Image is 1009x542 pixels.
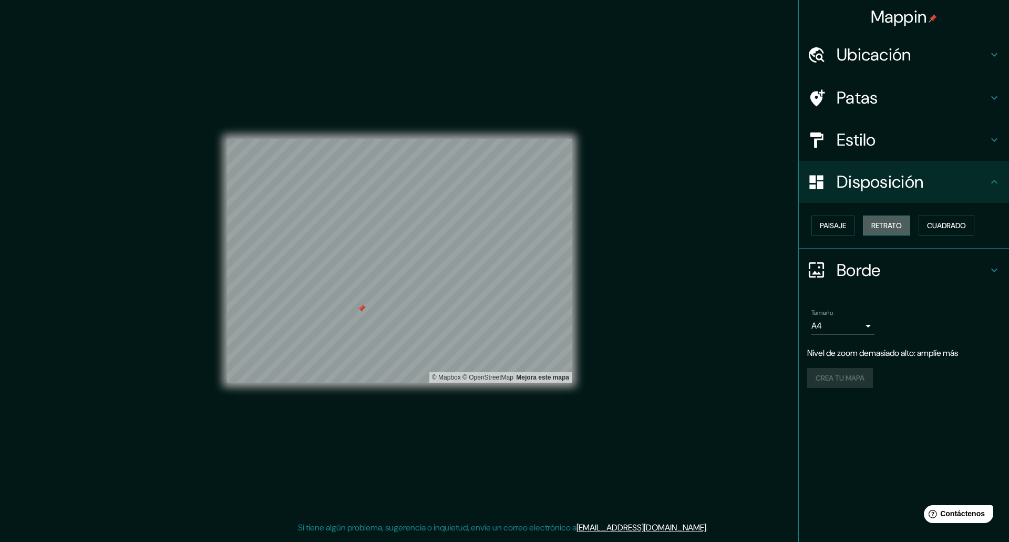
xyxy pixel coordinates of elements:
div: Borde [799,249,1009,291]
a: Mapbox [432,374,461,381]
button: Cuadrado [919,216,974,236]
font: Mappin [871,6,927,28]
font: © OpenStreetMap [462,374,513,381]
font: . [706,522,708,533]
font: Disposición [837,171,923,193]
div: Disposición [799,161,1009,203]
font: . [708,521,709,533]
img: pin-icon.png [929,14,937,23]
a: Map feedback [516,374,569,381]
font: Retrato [871,221,902,230]
font: Tamaño [811,309,833,317]
font: © Mapbox [432,374,461,381]
div: Ubicación [799,34,1009,76]
font: Borde [837,259,881,281]
font: Ubicación [837,44,911,66]
button: Paisaje [811,216,854,236]
font: Patas [837,87,878,109]
font: A4 [811,320,822,331]
button: Retrato [863,216,910,236]
font: . [709,521,712,533]
div: Patas [799,77,1009,119]
font: Paisaje [820,221,846,230]
font: Mejora este mapa [516,374,569,381]
iframe: Lanzador de widgets de ayuda [915,501,997,530]
a: [EMAIL_ADDRESS][DOMAIN_NAME] [576,522,706,533]
font: Nivel de zoom demasiado alto: amplíe más [807,347,958,359]
font: Cuadrado [927,221,966,230]
font: Si tiene algún problema, sugerencia o inquietud, envíe un correo electrónico a [298,522,576,533]
div: A4 [811,318,874,334]
a: Mapa de calles abierto [462,374,513,381]
div: Estilo [799,119,1009,161]
canvas: Mapa [227,139,572,383]
font: Estilo [837,129,876,151]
